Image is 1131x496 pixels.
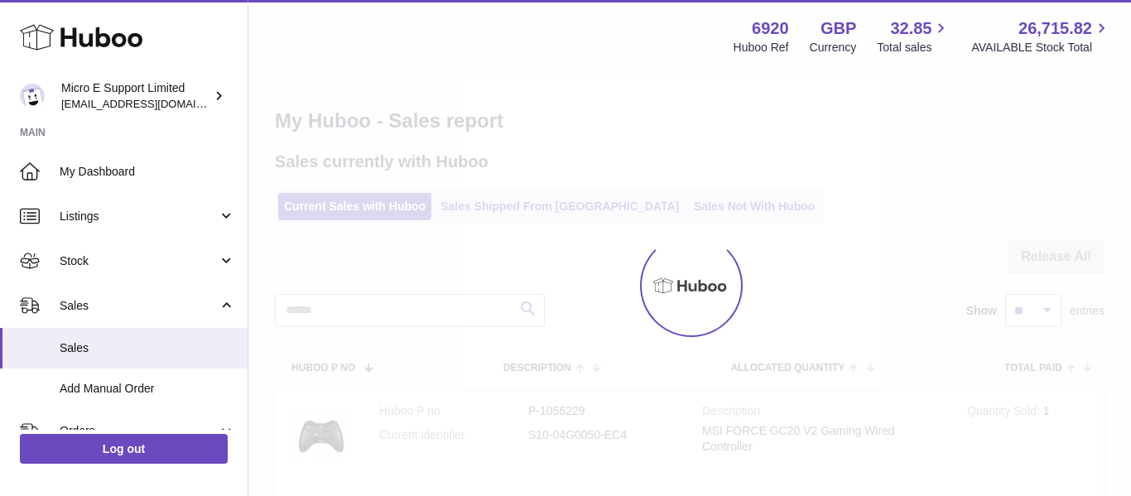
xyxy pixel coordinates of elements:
[60,381,235,397] span: Add Manual Order
[61,80,210,112] div: Micro E Support Limited
[971,17,1111,55] a: 26,715.82 AVAILABLE Stock Total
[810,40,857,55] div: Currency
[61,97,243,110] span: [EMAIL_ADDRESS][DOMAIN_NAME]
[890,17,931,40] span: 32.85
[877,40,951,55] span: Total sales
[60,298,218,314] span: Sales
[821,17,856,40] strong: GBP
[60,253,218,269] span: Stock
[20,434,228,464] a: Log out
[971,40,1111,55] span: AVAILABLE Stock Total
[752,17,789,40] strong: 6920
[60,164,235,180] span: My Dashboard
[20,84,45,108] img: contact@micropcsupport.com
[60,340,235,356] span: Sales
[60,423,218,439] span: Orders
[877,17,951,55] a: 32.85 Total sales
[60,209,218,224] span: Listings
[734,40,789,55] div: Huboo Ref
[1018,17,1092,40] span: 26,715.82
